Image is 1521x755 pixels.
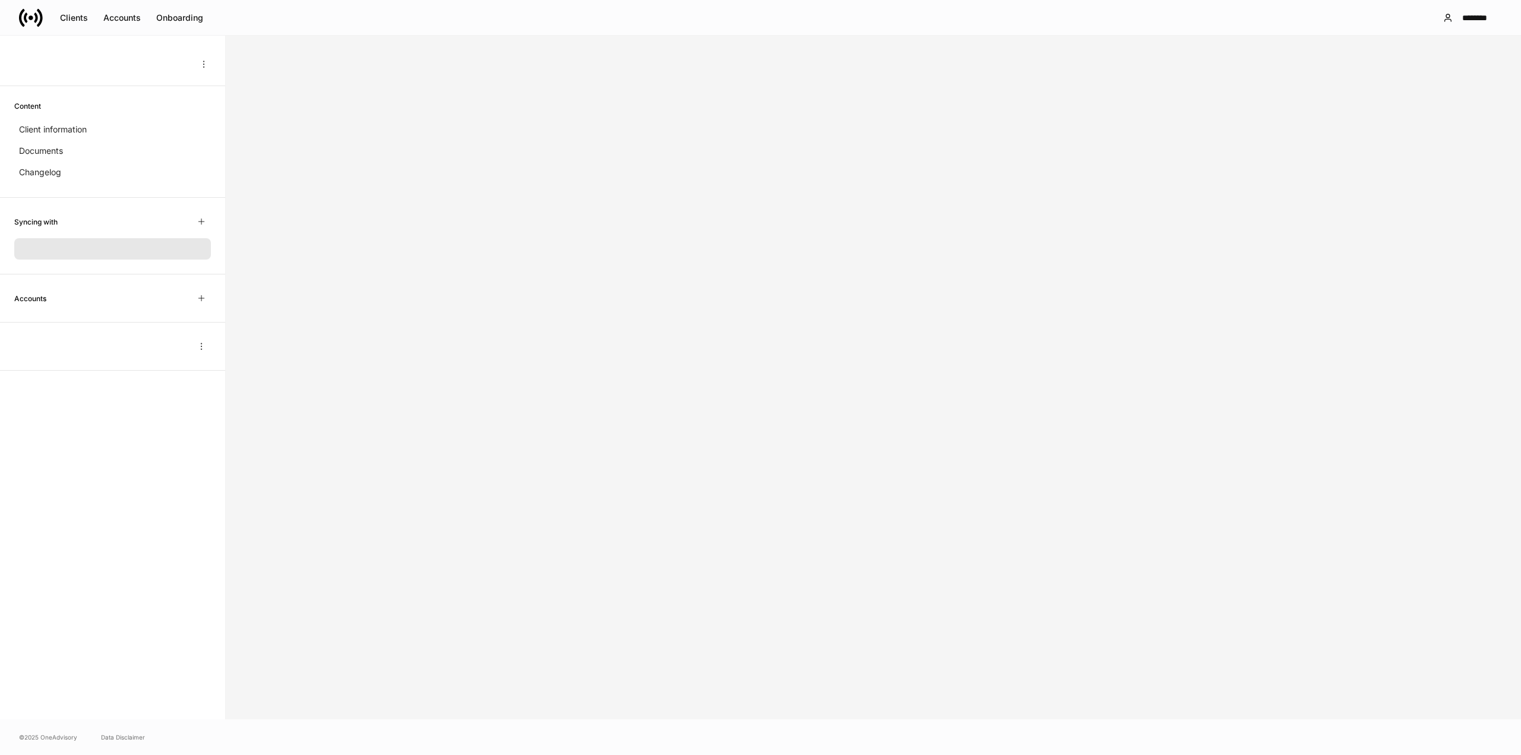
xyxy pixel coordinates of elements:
div: Accounts [103,12,141,24]
span: © 2025 OneAdvisory [19,732,77,742]
a: Documents [14,140,211,162]
p: Documents [19,145,63,157]
a: Changelog [14,162,211,183]
button: Onboarding [149,8,211,27]
h6: Syncing with [14,216,58,228]
button: Clients [52,8,96,27]
button: Accounts [96,8,149,27]
a: Client information [14,119,211,140]
p: Client information [19,124,87,135]
div: Clients [60,12,88,24]
a: Data Disclaimer [101,732,145,742]
p: Changelog [19,166,61,178]
h6: Accounts [14,293,46,304]
h6: Content [14,100,41,112]
div: Onboarding [156,12,203,24]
